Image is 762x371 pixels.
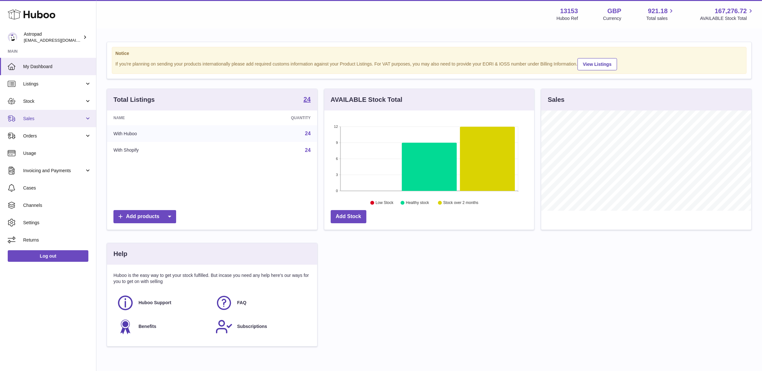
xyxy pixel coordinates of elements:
a: 24 [305,147,311,153]
text: Low Stock [376,201,394,205]
a: Subscriptions [215,318,308,335]
strong: 13153 [560,7,578,15]
span: Usage [23,150,91,156]
a: FAQ [215,294,308,312]
span: Orders [23,133,85,139]
a: View Listings [578,58,617,70]
strong: 24 [303,96,310,102]
a: 921.18 Total sales [646,7,675,22]
span: Sales [23,116,85,122]
span: Huboo Support [139,300,171,306]
text: 0 [336,189,338,193]
img: internalAdmin-13153@internal.huboo.com [8,32,17,42]
a: 24 [305,131,311,136]
h3: Help [113,250,127,258]
div: If you're planning on sending your products internationally please add required customs informati... [115,57,743,70]
span: FAQ [237,300,247,306]
h3: Total Listings [113,95,155,104]
h3: Sales [548,95,564,104]
span: Channels [23,202,91,208]
span: AVAILABLE Stock Total [700,15,754,22]
span: My Dashboard [23,64,91,70]
th: Name [107,110,220,125]
span: 167,276.72 [715,7,747,15]
span: Invoicing and Payments [23,168,85,174]
span: Listings [23,81,85,87]
text: Healthy stock [406,201,429,205]
text: 12 [334,125,338,128]
a: Log out [8,250,88,262]
text: Stock over 2 months [443,201,478,205]
div: Astropad [24,31,82,43]
span: Benefits [139,323,156,330]
td: With Huboo [107,125,220,142]
th: Quantity [220,110,317,125]
a: Add Stock [331,210,366,223]
span: Total sales [646,15,675,22]
p: Huboo is the easy way to get your stock fulfilled. But incase you need any help here's our ways f... [113,272,311,285]
span: Stock [23,98,85,104]
strong: Notice [115,50,743,57]
a: 167,276.72 AVAILABLE Stock Total [700,7,754,22]
div: Huboo Ref [557,15,578,22]
text: 9 [336,141,338,145]
span: Settings [23,220,91,226]
strong: GBP [607,7,621,15]
div: Currency [603,15,622,22]
span: Cases [23,185,91,191]
span: [EMAIL_ADDRESS][DOMAIN_NAME] [24,38,94,43]
text: 3 [336,173,338,177]
td: With Shopify [107,142,220,159]
text: 6 [336,157,338,161]
span: Returns [23,237,91,243]
span: Subscriptions [237,323,267,330]
a: Add products [113,210,176,223]
a: 24 [303,96,310,104]
a: Benefits [117,318,209,335]
h3: AVAILABLE Stock Total [331,95,402,104]
span: 921.18 [648,7,668,15]
a: Huboo Support [117,294,209,312]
